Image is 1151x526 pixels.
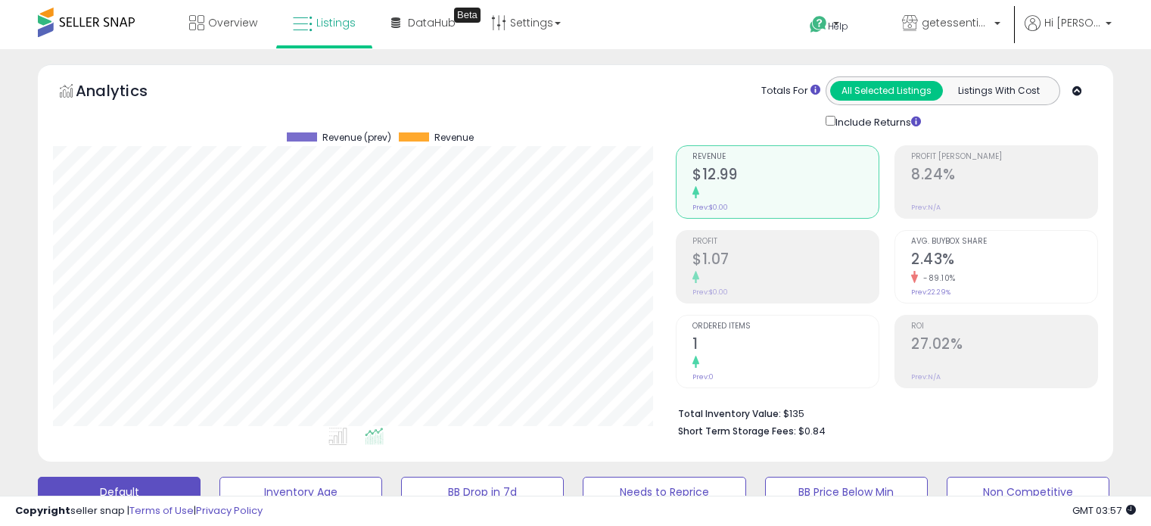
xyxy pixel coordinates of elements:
button: Default [38,477,201,507]
span: Listings [316,15,356,30]
small: Prev: $0.00 [692,203,728,212]
h2: 1 [692,335,879,356]
span: Profit [PERSON_NAME] [911,153,1097,161]
span: Avg. Buybox Share [911,238,1097,246]
h5: Analytics [76,80,177,105]
span: Hi [PERSON_NAME] [1044,15,1101,30]
h2: $1.07 [692,251,879,271]
small: Prev: N/A [911,203,941,212]
button: Inventory Age [219,477,382,507]
span: $0.84 [798,424,826,438]
b: Short Term Storage Fees: [678,425,796,437]
button: Listings With Cost [942,81,1055,101]
small: Prev: $0.00 [692,288,728,297]
div: seller snap | | [15,504,263,518]
span: Revenue [434,132,474,143]
span: Revenue [692,153,879,161]
a: Help [798,4,878,49]
h2: 2.43% [911,251,1097,271]
small: -89.10% [918,272,956,284]
button: All Selected Listings [830,81,943,101]
strong: Copyright [15,503,70,518]
a: Hi [PERSON_NAME] [1025,15,1112,49]
small: Prev: 22.29% [911,288,950,297]
span: Ordered Items [692,322,879,331]
small: Prev: N/A [911,372,941,381]
div: Include Returns [814,113,939,130]
button: BB Price Below Min [765,477,928,507]
span: ROI [911,322,1097,331]
span: 2025-10-14 03:57 GMT [1072,503,1136,518]
li: $135 [678,403,1087,422]
button: Non Competitive [947,477,1109,507]
span: getessentialshub [922,15,990,30]
b: Total Inventory Value: [678,407,781,420]
span: Overview [208,15,257,30]
span: Profit [692,238,879,246]
a: Privacy Policy [196,503,263,518]
div: Totals For [761,84,820,98]
h2: 8.24% [911,166,1097,186]
i: Get Help [809,15,828,34]
span: Help [828,20,848,33]
span: Revenue (prev) [322,132,391,143]
button: BB Drop in 7d [401,477,564,507]
button: Needs to Reprice [583,477,745,507]
h2: 27.02% [911,335,1097,356]
h2: $12.99 [692,166,879,186]
div: Tooltip anchor [454,8,481,23]
a: Terms of Use [129,503,194,518]
span: DataHub [408,15,456,30]
small: Prev: 0 [692,372,714,381]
